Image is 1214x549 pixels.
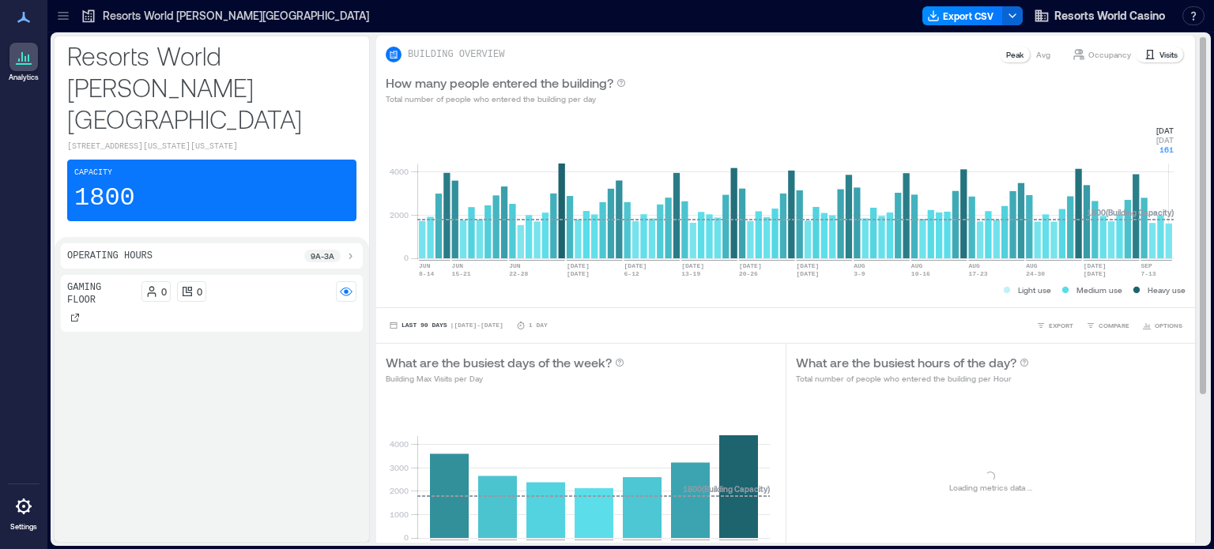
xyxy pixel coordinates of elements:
[1029,3,1170,28] button: Resorts World Casino
[10,522,37,532] p: Settings
[529,321,548,330] p: 1 Day
[1083,318,1133,333] button: COMPARE
[681,270,700,277] text: 13-19
[311,250,334,262] p: 9a - 3a
[1139,318,1186,333] button: OPTIONS
[9,73,39,82] p: Analytics
[575,542,598,549] text: [DATE]
[739,262,762,269] text: [DATE]
[103,8,369,24] p: Resorts World [PERSON_NAME][GEOGRAPHIC_DATA]
[739,270,758,277] text: 20-26
[1033,318,1076,333] button: EXPORT
[1140,262,1152,269] text: SEP
[430,542,453,549] text: [DATE]
[1140,270,1156,277] text: 7-13
[386,372,624,385] p: Building Max Visits per Day
[1018,284,1051,296] p: Light use
[419,262,431,269] text: JUN
[797,270,820,277] text: [DATE]
[1026,270,1045,277] text: 24-30
[969,270,988,277] text: 17-23
[922,6,1003,25] button: Export CSV
[1084,270,1107,277] text: [DATE]
[509,270,528,277] text: 22-28
[67,250,153,262] p: Operating Hours
[161,285,167,298] p: 0
[1159,48,1178,61] p: Visits
[74,182,135,214] p: 1800
[390,210,409,220] tspan: 2000
[386,318,507,333] button: Last 90 Days |[DATE]-[DATE]
[390,463,409,472] tspan: 3000
[969,262,981,269] text: AUG
[1076,284,1122,296] p: Medium use
[4,38,43,87] a: Analytics
[797,262,820,269] text: [DATE]
[624,262,647,269] text: [DATE]
[681,262,704,269] text: [DATE]
[911,262,923,269] text: AUG
[567,262,590,269] text: [DATE]
[452,262,464,269] text: JUN
[1036,48,1050,61] p: Avg
[404,253,409,262] tspan: 0
[197,285,202,298] p: 0
[404,532,409,542] tspan: 0
[1006,48,1024,61] p: Peak
[509,262,521,269] text: JUN
[67,281,135,306] p: Gaming Floor
[5,487,43,536] a: Settings
[1049,321,1073,330] span: EXPORT
[1155,321,1182,330] span: OPTIONS
[1148,284,1186,296] p: Heavy use
[911,270,930,277] text: 10-16
[390,439,409,449] tspan: 4000
[854,262,865,269] text: AUG
[671,542,694,549] text: [DATE]
[1088,48,1131,61] p: Occupancy
[386,353,612,372] p: What are the busiest days of the week?
[1026,262,1038,269] text: AUG
[567,270,590,277] text: [DATE]
[419,270,434,277] text: 8-14
[1084,262,1107,269] text: [DATE]
[623,542,646,549] text: [DATE]
[390,167,409,176] tspan: 4000
[74,167,112,179] p: Capacity
[408,48,504,61] p: BUILDING OVERVIEW
[390,510,409,519] tspan: 1000
[526,542,549,549] text: [DATE]
[949,481,1032,494] p: Loading metrics data ...
[390,486,409,495] tspan: 2000
[478,542,501,549] text: [DATE]
[452,270,471,277] text: 15-21
[796,372,1029,385] p: Total number of people who entered the building per Hour
[1099,321,1129,330] span: COMPARE
[854,270,865,277] text: 3-9
[386,92,626,105] p: Total number of people who entered the building per day
[624,270,639,277] text: 6-12
[67,141,356,153] p: [STREET_ADDRESS][US_STATE][US_STATE]
[67,39,356,134] p: Resorts World [PERSON_NAME][GEOGRAPHIC_DATA]
[719,542,742,549] text: [DATE]
[796,353,1016,372] p: What are the busiest hours of the day?
[1054,8,1165,24] span: Resorts World Casino
[386,73,613,92] p: How many people entered the building?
